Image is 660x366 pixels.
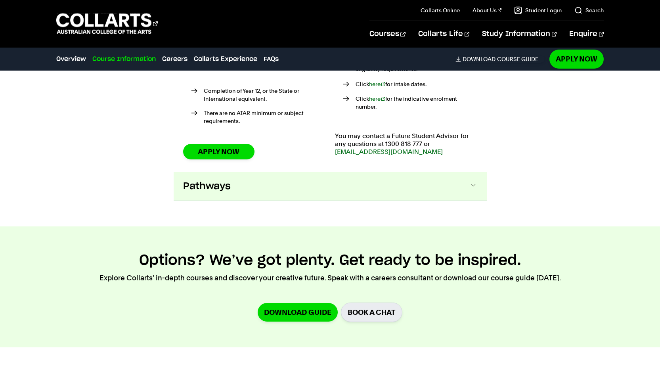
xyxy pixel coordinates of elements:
a: Search [574,6,604,14]
a: Enquire [569,21,604,47]
a: Study Information [482,21,557,47]
a: Student Login [514,6,562,14]
a: Apply Now [549,50,604,68]
a: here [369,96,386,102]
a: Course Information [92,54,156,64]
p: Click for intake dates. [356,80,477,88]
li: Completion of Year 12, or the State or International equivalent. [191,87,325,103]
a: [EMAIL_ADDRESS][DOMAIN_NAME] [335,148,443,155]
span: Download [463,56,495,63]
a: Courses [369,21,406,47]
p: You may contact a Future Student Advisor for any questions at 1300 818 777 or [335,132,477,156]
button: Pathways [174,172,487,201]
p: Click for the indicative enrolment number. [356,95,477,111]
h2: Options? We’ve got plenty. Get ready to be inspired. [139,252,521,269]
li: There are no ATAR minimum or subject requirements. [191,109,325,125]
a: FAQs [264,54,279,64]
a: BOOK A CHAT [341,303,402,322]
a: Download Guide [258,303,338,322]
a: Careers [162,54,187,64]
p: Explore Collarts' in-depth courses and discover your creative future. Speak with a careers consul... [99,272,561,284]
a: About Us [473,6,502,14]
a: Overview [56,54,86,64]
a: here [369,81,386,87]
span: Pathways [183,180,231,193]
a: DownloadCourse Guide [455,56,545,63]
a: Collarts Experience [194,54,257,64]
a: Apply Now [183,144,254,159]
div: Go to homepage [56,12,158,35]
a: Collarts Online [421,6,460,14]
a: Collarts Life [418,21,469,47]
